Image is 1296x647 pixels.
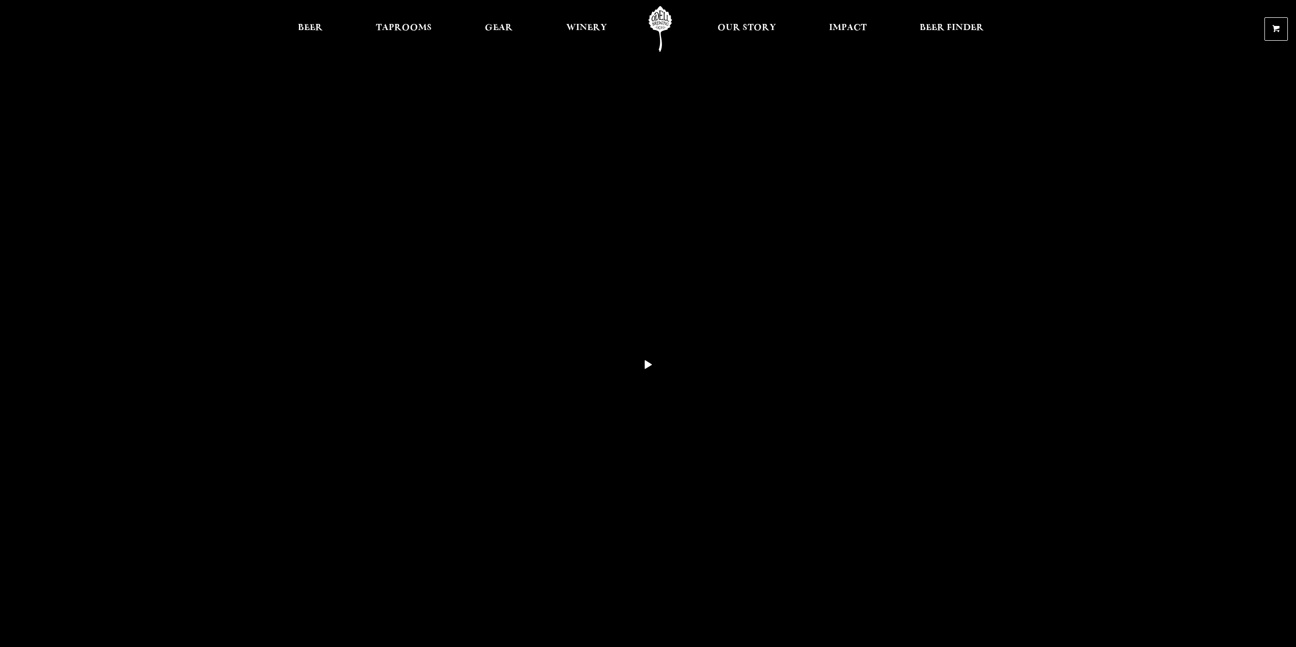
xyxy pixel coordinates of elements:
[291,6,329,52] a: Beer
[560,6,614,52] a: Winery
[920,24,984,32] span: Beer Finder
[829,24,867,32] span: Impact
[485,24,513,32] span: Gear
[913,6,990,52] a: Beer Finder
[711,6,783,52] a: Our Story
[822,6,873,52] a: Impact
[376,24,432,32] span: Taprooms
[478,6,519,52] a: Gear
[718,24,776,32] span: Our Story
[298,24,323,32] span: Beer
[641,6,679,52] a: Odell Home
[369,6,438,52] a: Taprooms
[566,24,607,32] span: Winery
